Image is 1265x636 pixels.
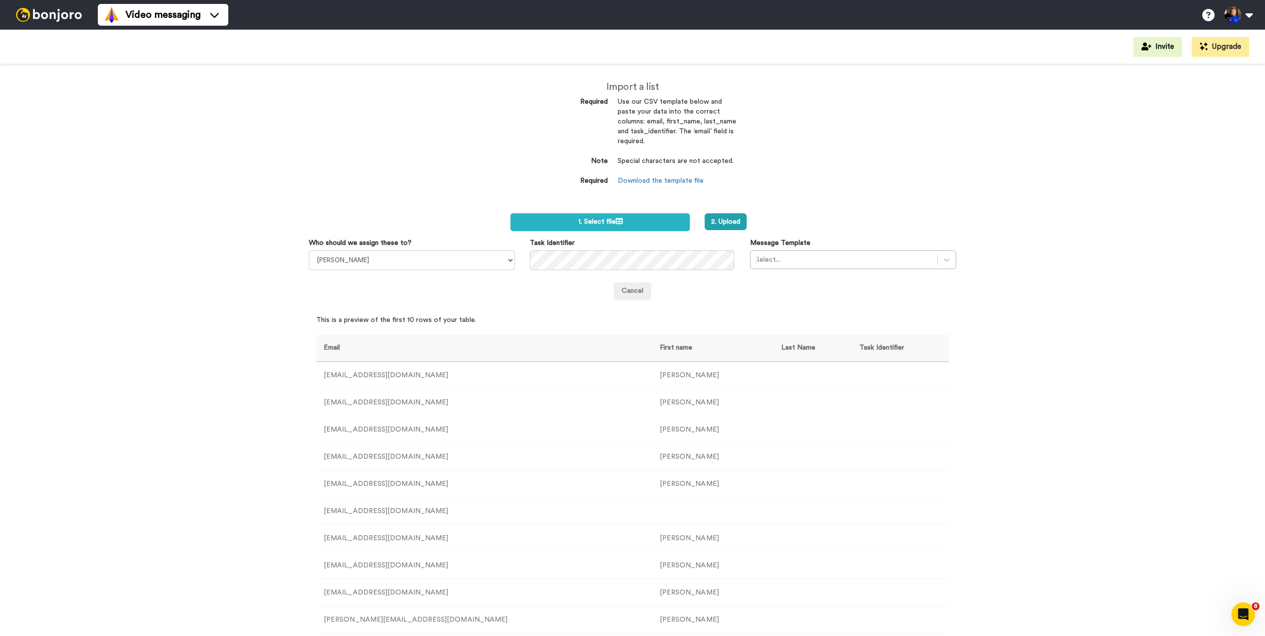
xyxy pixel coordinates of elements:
button: 2. Upload [705,213,747,230]
td: [PERSON_NAME] [652,362,774,389]
img: bj-logo-header-white.svg [12,8,86,22]
button: Upgrade [1192,37,1249,57]
td: [PERSON_NAME] [652,443,774,471]
td: [EMAIL_ADDRESS][DOMAIN_NAME] [316,498,652,525]
iframe: Intercom live chat [1231,602,1255,626]
td: [PERSON_NAME] [652,525,774,552]
td: [EMAIL_ADDRESS][DOMAIN_NAME] [316,525,652,552]
span: This is a preview of the first 10 rows of your table. [316,300,476,325]
td: [EMAIL_ADDRESS][DOMAIN_NAME] [316,416,652,443]
a: Download the template file [618,177,704,184]
th: First name [652,335,774,362]
dt: Required [529,176,608,186]
dd: Use our CSV template below and paste your data into the correct columns: email, first_name, last_... [618,97,736,157]
a: Cancel [614,282,651,300]
td: [PERSON_NAME] [652,471,774,498]
th: Last Name [774,335,852,362]
td: [EMAIL_ADDRESS][DOMAIN_NAME] [316,362,652,389]
td: [PERSON_NAME] [652,552,774,579]
td: [EMAIL_ADDRESS][DOMAIN_NAME] [316,579,652,606]
img: vm-color.svg [104,7,120,23]
label: Task Identifier [530,238,575,248]
button: Invite [1134,37,1182,57]
dd: Special characters are not accepted. [618,157,736,176]
label: Who should we assign these to? [309,238,412,248]
dt: Required [529,97,608,107]
h2: Import a list [529,81,736,92]
span: Video messaging [126,8,201,22]
td: [PERSON_NAME] [652,416,774,443]
span: 8 [1252,602,1260,610]
dt: Note [529,157,608,166]
label: Message Template [750,238,810,248]
td: [PERSON_NAME] [652,389,774,416]
th: Task Identifier [852,335,949,362]
td: [PERSON_NAME][EMAIL_ADDRESS][DOMAIN_NAME] [316,606,652,634]
td: [EMAIL_ADDRESS][DOMAIN_NAME] [316,389,652,416]
td: [EMAIL_ADDRESS][DOMAIN_NAME] [316,443,652,471]
td: [EMAIL_ADDRESS][DOMAIN_NAME] [316,552,652,579]
td: [EMAIL_ADDRESS][DOMAIN_NAME] [316,471,652,498]
td: [PERSON_NAME] [652,606,774,634]
th: Email [316,335,652,362]
td: [PERSON_NAME] [652,579,774,606]
span: 1. Select file [578,218,623,225]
